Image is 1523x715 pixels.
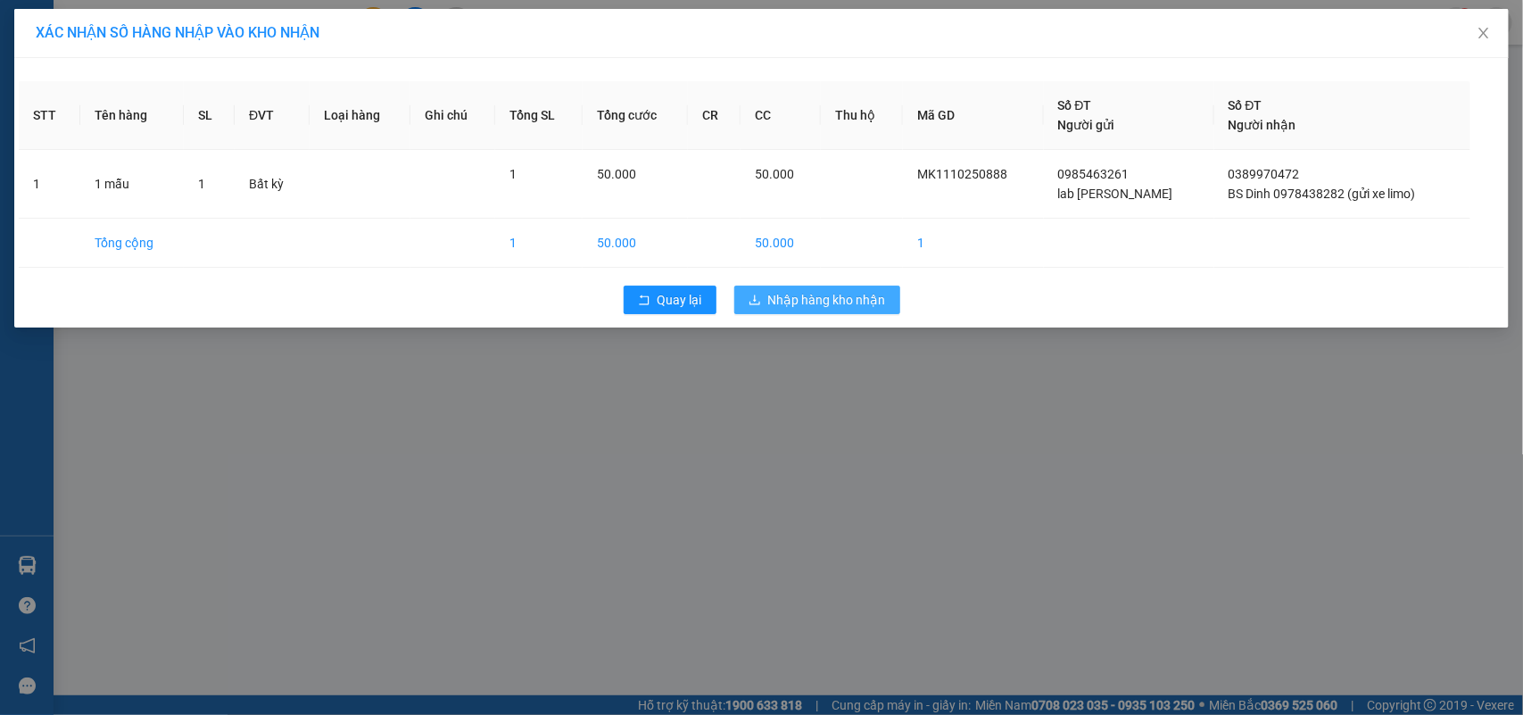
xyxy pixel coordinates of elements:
th: Tên hàng [80,81,184,150]
th: ĐVT [235,81,310,150]
th: Thu hộ [821,81,902,150]
span: Người nhận [1229,118,1296,132]
span: 1 [509,167,517,181]
span: Số ĐT [1058,98,1092,112]
td: 1 [495,219,583,268]
td: 1 [19,150,80,219]
span: rollback [638,294,650,308]
button: rollbackQuay lại [624,286,716,314]
span: XÁC NHẬN SỐ HÀNG NHẬP VÀO KHO NHẬN [36,24,319,41]
th: Tổng SL [495,81,583,150]
th: Tổng cước [583,81,687,150]
th: Mã GD [903,81,1044,150]
span: 1 [198,177,205,191]
button: downloadNhập hàng kho nhận [734,286,900,314]
span: 0389970472 [1229,167,1300,181]
span: 50.000 [755,167,794,181]
th: STT [19,81,80,150]
td: Bất kỳ [235,150,310,219]
td: 1 [903,219,1044,268]
span: download [749,294,761,308]
span: lab [PERSON_NAME] [1058,187,1173,201]
span: Quay lại [658,290,702,310]
button: Close [1459,9,1509,59]
span: 50.000 [597,167,636,181]
span: BS Dinh 0978438282 (gửi xe limo) [1229,187,1416,201]
span: close [1477,26,1491,40]
span: 0985463261 [1058,167,1130,181]
th: Ghi chú [410,81,495,150]
td: 50.000 [583,219,687,268]
th: SL [184,81,235,150]
span: Nhập hàng kho nhận [768,290,886,310]
td: Tổng cộng [80,219,184,268]
th: Loại hàng [310,81,410,150]
th: CR [688,81,741,150]
span: Người gửi [1058,118,1115,132]
span: MK1110250888 [917,167,1007,181]
th: CC [741,81,821,150]
td: 50.000 [741,219,821,268]
span: Số ĐT [1229,98,1262,112]
td: 1 mẫu [80,150,184,219]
